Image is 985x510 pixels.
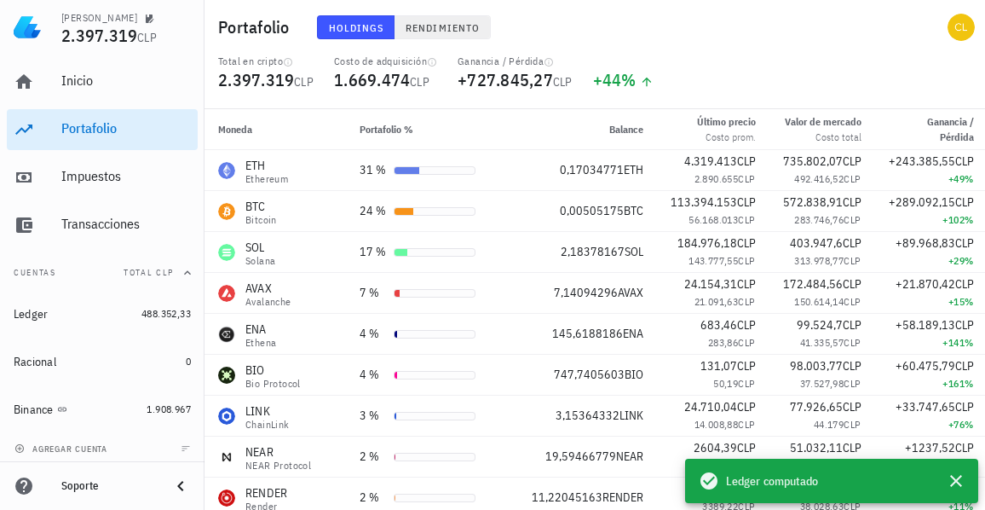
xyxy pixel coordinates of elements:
div: 4 % [360,366,387,384]
span: CLP [843,154,861,169]
span: CLP [737,399,756,414]
div: +2 [889,457,974,474]
span: 14.008,88 [694,418,739,431]
span: +21.870,42 [896,276,955,292]
div: 17 % [360,243,387,261]
div: avatar [948,14,975,41]
span: % [965,377,973,390]
div: Impuestos [61,168,191,184]
a: Binance 1.908.967 [7,389,198,430]
span: 11,22045163 [532,490,602,505]
span: 0 [186,355,191,368]
span: +727.845,27 [458,68,553,91]
th: Moneda [204,109,346,150]
div: SOL-icon [218,244,235,261]
span: % [965,172,973,185]
span: CLP [737,194,756,210]
div: Binance [14,403,54,417]
div: 3 % [360,407,387,425]
div: 7 % [360,284,387,302]
div: ChainLink [245,420,290,430]
span: +33.747,65 [896,399,955,414]
span: 21.091,63 [694,295,739,308]
div: NEAR [245,443,311,461]
div: Costo total [785,130,861,145]
span: 113.394.153 [671,194,737,210]
span: 735.802,07 [783,154,843,169]
span: 2.397.319 [218,68,294,91]
span: 2604,39 [694,440,737,455]
span: 77.926,65 [790,399,843,414]
span: CLP [843,194,861,210]
a: Inicio [7,61,198,102]
div: +44 [593,72,654,89]
span: 184.976,18 [677,235,737,251]
div: +49 [889,171,974,188]
div: ENA-icon [218,326,235,343]
span: 143.777,55 [688,254,738,267]
span: ENA [623,326,643,341]
span: 7,14094296 [554,285,618,300]
span: +1237,52 [905,440,955,455]
span: agregar cuenta [18,443,107,455]
span: CLP [844,336,861,349]
span: NEAR [616,449,643,464]
span: % [965,295,973,308]
span: +89.968,83 [896,235,955,251]
span: 572.838,91 [783,194,843,210]
span: 283,86 [708,336,738,349]
div: 24 % [360,202,387,220]
span: % [965,254,973,267]
div: +102 [889,212,974,229]
span: BIO [625,367,643,382]
span: 98.003,77 [790,358,843,374]
span: CLP [737,440,756,455]
div: Total en cripto [218,55,314,68]
div: Solana [245,256,275,266]
span: CLP [843,235,861,251]
div: NEAR-icon [218,449,235,466]
div: BTC [245,198,277,215]
span: LINK [619,408,643,423]
span: CLP [955,440,974,455]
span: CLP [738,213,755,226]
span: Moneda [218,123,252,136]
span: 488.352,33 [141,307,191,320]
div: +161 [889,375,974,392]
div: +76 [889,416,974,433]
div: Transacciones [61,216,191,232]
span: AVAX [618,285,643,300]
span: CLP [137,30,157,45]
span: 4.319.413 [684,154,737,169]
div: BIO-icon [218,367,235,384]
div: +29 [889,252,974,269]
span: % [621,68,636,91]
div: 2 % [360,489,387,507]
span: 2,18378167 [561,244,625,259]
span: CLP [844,254,861,267]
span: CLP [844,213,861,226]
div: BIO [245,362,301,379]
span: 3,15364332 [556,408,619,423]
span: Rendimiento [405,21,480,34]
div: ETH [245,157,288,174]
span: CLP [844,377,861,390]
span: CLP [738,254,755,267]
span: Total CLP [124,267,174,278]
div: ENA [245,321,276,338]
div: Bitcoin [245,215,277,225]
span: 2.890.655 [694,172,739,185]
span: CLP [955,194,974,210]
span: CLP [843,317,861,333]
div: Ethena [245,338,276,348]
div: Avalanche [245,297,291,307]
span: 283.746,76 [794,213,844,226]
span: CLP [843,276,861,292]
div: ETH-icon [218,162,235,179]
button: Rendimiento [395,15,491,39]
span: 99.524,7 [797,317,843,333]
th: Balance: Sin ordenar. Pulse para ordenar de forma ascendente. [489,109,657,150]
span: CLP [738,377,755,390]
span: Balance [609,123,643,136]
img: LedgiFi [14,14,41,41]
